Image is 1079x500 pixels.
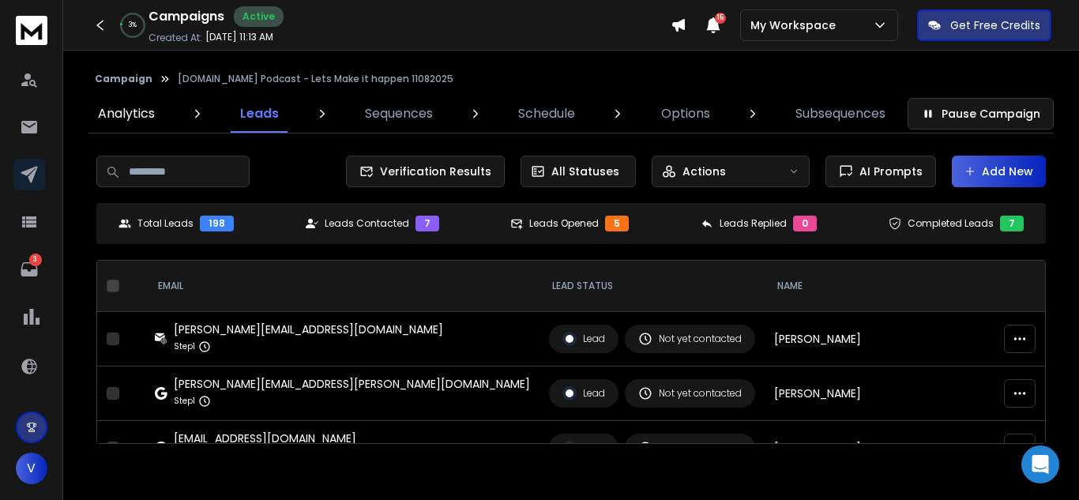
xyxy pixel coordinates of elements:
div: Lead [562,386,605,400]
p: [DATE] 11:13 AM [205,31,273,43]
p: My Workspace [750,17,842,33]
div: Open Intercom Messenger [1021,445,1059,483]
button: Verification Results [346,156,505,187]
p: Actions [682,164,726,179]
p: Created At: [149,32,202,44]
a: Leads [231,95,288,133]
p: Leads Opened [529,217,599,230]
a: Options [652,95,720,133]
p: All Statuses [551,164,619,179]
p: Total Leads [137,217,194,230]
td: [PERSON_NAME] [765,312,994,367]
a: Sequences [355,95,442,133]
img: logo [16,16,47,45]
button: Get Free Credits [917,9,1051,41]
div: 0 [793,216,817,231]
span: AI Prompts [853,164,923,179]
div: Not yet contacted [638,441,742,455]
button: Add New [952,156,1046,187]
p: Options [661,104,710,123]
p: Subsequences [795,104,885,123]
p: Get Free Credits [950,17,1040,33]
p: Completed Leads [908,217,994,230]
button: V [16,453,47,484]
th: LEAD STATUS [539,261,765,312]
div: [PERSON_NAME][EMAIL_ADDRESS][PERSON_NAME][DOMAIN_NAME] [174,376,530,392]
div: Not yet contacted [638,332,742,346]
a: Schedule [509,95,585,133]
p: 3 % [129,21,137,30]
div: 7 [415,216,439,231]
p: Leads Replied [720,217,787,230]
a: Subsequences [786,95,895,133]
p: 3 [29,254,42,266]
div: 7 [1000,216,1024,231]
td: [PERSON_NAME] [765,421,994,476]
h1: Campaigns [149,7,224,26]
p: [DOMAIN_NAME] Podcast - Lets Make it happen 11082025 [178,73,453,85]
div: Lead [562,441,605,455]
p: Sequences [365,104,433,123]
p: Schedule [518,104,575,123]
div: Lead [562,332,605,346]
button: AI Prompts [825,156,936,187]
th: NAME [765,261,994,312]
div: Not yet contacted [638,386,742,400]
a: 3 [13,254,45,285]
span: Verification Results [374,164,491,179]
th: EMAIL [145,261,539,312]
div: Active [234,6,284,27]
p: Step 1 [174,339,195,355]
p: Leads Contacted [325,217,409,230]
button: Pause Campaign [908,98,1054,130]
span: 15 [715,13,726,24]
td: [PERSON_NAME] [765,367,994,421]
p: Step 1 [174,393,195,409]
p: Leads [240,104,279,123]
button: Campaign [95,73,152,85]
div: [PERSON_NAME][EMAIL_ADDRESS][DOMAIN_NAME] [174,321,443,337]
div: [EMAIL_ADDRESS][DOMAIN_NAME] [174,430,356,446]
p: Analytics [98,104,155,123]
div: 198 [200,216,234,231]
a: Analytics [88,95,164,133]
div: 5 [605,216,629,231]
